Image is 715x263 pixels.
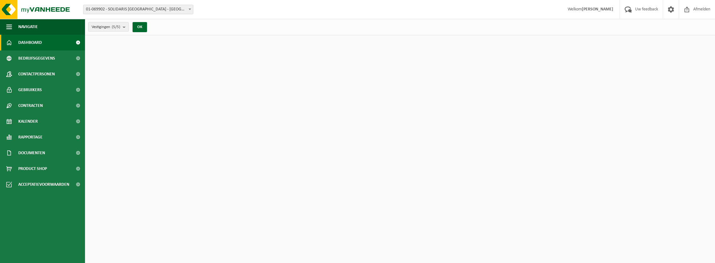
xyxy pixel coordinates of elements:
[133,22,147,32] button: OK
[18,35,42,50] span: Dashboard
[112,25,120,29] count: (5/5)
[18,19,38,35] span: Navigatie
[83,5,193,14] span: 01-069902 - SOLIDARIS WEST-VLAANDEREN - KORTRIJK
[92,22,120,32] span: Vestigingen
[582,7,613,12] strong: [PERSON_NAME]
[18,114,38,129] span: Kalender
[18,66,55,82] span: Contactpersonen
[18,129,43,145] span: Rapportage
[18,82,42,98] span: Gebruikers
[18,50,55,66] span: Bedrijfsgegevens
[18,177,69,192] span: Acceptatievoorwaarden
[18,145,45,161] span: Documenten
[18,98,43,114] span: Contracten
[88,22,129,32] button: Vestigingen(5/5)
[18,161,47,177] span: Product Shop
